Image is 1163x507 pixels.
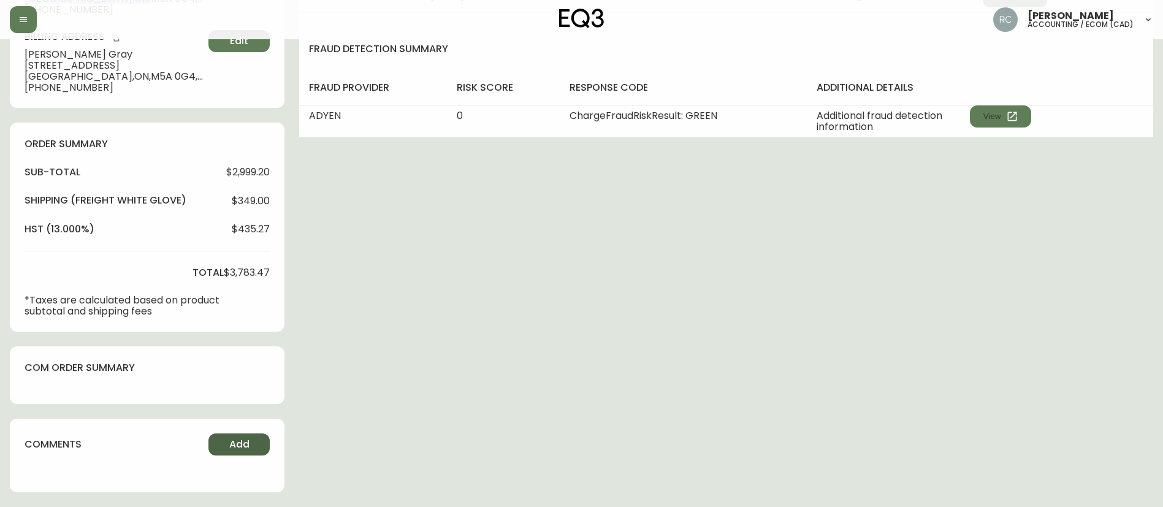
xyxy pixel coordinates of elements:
span: $435.27 [232,224,270,235]
span: [PHONE_NUMBER] [25,82,204,93]
button: View [970,105,1031,128]
span: [STREET_ADDRESS] [25,60,204,71]
img: logo [559,9,604,28]
span: $2,999.20 [226,167,270,178]
span: [GEOGRAPHIC_DATA] , ON , M5A 0G4 , CA [25,71,204,82]
h4: risk score [457,81,549,94]
span: 0 [457,109,463,123]
span: Additional fraud detection information [817,110,970,132]
h5: accounting / ecom (cad) [1028,21,1134,28]
h4: hst (13.000%) [25,223,94,236]
h4: fraud detection summary [299,42,1153,56]
button: Edit [208,30,270,52]
span: Add [229,438,250,451]
img: f4ba4e02bd060be8f1386e3ca455bd0e [993,7,1018,32]
span: ChargeFraudRiskResult: GREEN [570,109,717,123]
h4: comments [25,438,82,451]
h4: fraud provider [309,81,437,94]
span: [PERSON_NAME] Gray [25,49,204,60]
p: *Taxes are calculated based on product subtotal and shipping fees [25,295,224,317]
span: Edit [230,34,248,48]
button: Add [208,433,270,456]
h4: Shipping ( Freight White Glove ) [25,194,186,207]
span: ADYEN [309,109,341,123]
h4: total [193,266,224,280]
h4: order summary [25,137,270,151]
h4: additional details [817,81,1143,94]
span: [PERSON_NAME] [1028,11,1114,21]
h4: com order summary [25,361,270,375]
h4: response code [570,81,798,94]
span: $349.00 [232,196,270,207]
h4: sub-total [25,166,80,179]
span: $3,783.47 [224,267,270,278]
